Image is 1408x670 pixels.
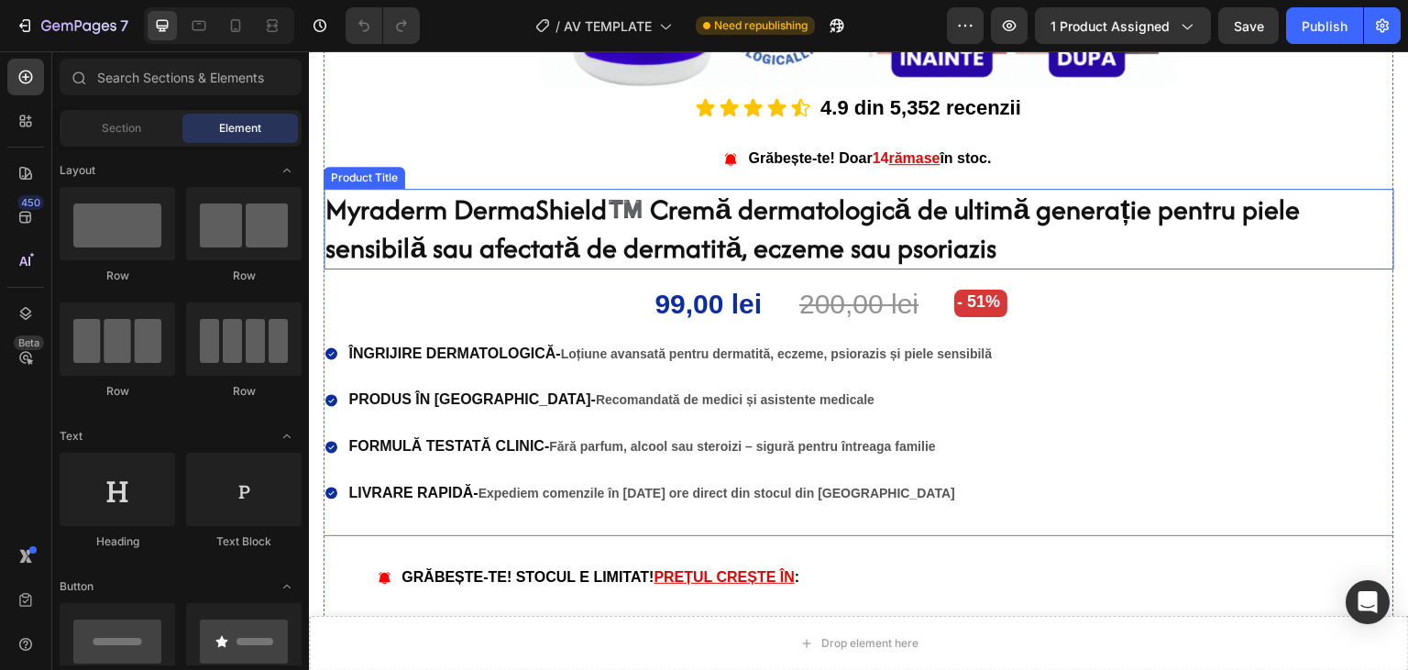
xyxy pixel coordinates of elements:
p: 7 [120,15,128,37]
div: 200,00 lei [462,233,638,272]
div: Row [186,383,302,400]
u: PREȚUL CREȘTE ÎN [345,518,486,533]
div: Heading [60,533,175,550]
span: Text [60,428,82,445]
span: Toggle open [272,572,302,601]
div: 450 [17,195,44,210]
button: 7 [7,7,137,44]
span: Toggle open [272,156,302,185]
span: Recomandată de medici și asistente medicale [287,341,566,356]
div: Text Block [186,533,302,550]
p: FORMULĂ TESTATĂ CLINIC [39,382,683,409]
div: Drop element here [512,585,610,599]
p: ÎNGRIJIRE DERMATOLOGICĂ [39,290,683,316]
strong: - [236,387,240,402]
div: Beta [14,335,44,350]
div: Row [60,268,175,284]
div: Row [186,268,302,284]
span: 14 [564,99,580,115]
div: Undo/Redo [346,7,420,44]
p: LIVRARE RAPIDĂ [39,429,683,456]
p: PRODUS ÎN [GEOGRAPHIC_DATA] [39,335,683,362]
span: Button [60,578,93,595]
u: rămase [579,99,631,115]
iframe: Design area [309,51,1408,670]
div: Open Intercom Messenger [1346,580,1390,624]
span: Need republishing [714,17,808,34]
span: Fără parfum, alcool sau steroizi – sigură pentru întreaga familie [240,388,627,402]
strong: - [281,340,286,356]
div: 99,00 lei [15,233,455,272]
div: - [645,238,656,265]
span: Toggle open [272,422,302,451]
h1: Myraderm DermaShield™️ Cremă dermatologică de ultimă generație pentru piele sensibilă sau afectat... [15,137,1085,217]
button: 1 product assigned [1035,7,1211,44]
span: 1 product assigned [1050,16,1170,36]
p: Grăbește-te! STOCUL E LIMITAT! : [93,513,490,540]
span: Layout [60,162,95,179]
button: Save [1218,7,1279,44]
span: / [555,16,560,36]
span: Loțiune avansată pentru dermatită, eczeme, psiorazis și piele sensibilă [251,295,683,310]
div: Publish [1302,16,1347,36]
span: AV TEMPLATE [564,16,652,36]
div: Row [60,383,175,400]
strong: - [247,294,251,310]
button: Publish [1286,7,1363,44]
span: Expediem comenzile în [DATE] ore direct din stocul din [GEOGRAPHIC_DATA] [169,434,645,449]
span: Element [219,120,261,137]
p: Grăbește-te! Doar în stoc. [439,94,682,121]
div: 51% [656,238,693,263]
p: 4.9 din 5,352 recenzii [511,38,712,75]
span: Section [102,120,141,137]
span: Save [1234,18,1264,34]
input: Search Sections & Elements [60,59,302,95]
div: Product Title [18,118,93,135]
strong: - [164,434,169,449]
